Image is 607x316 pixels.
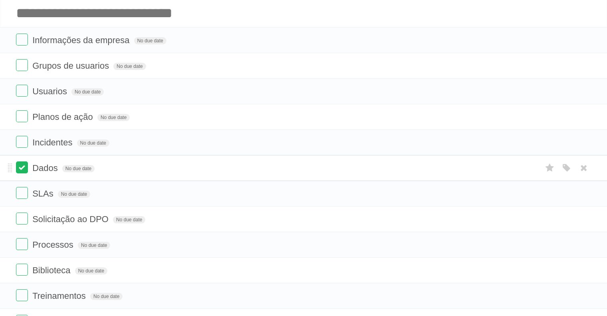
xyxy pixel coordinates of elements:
[16,213,28,225] label: Done
[16,59,28,71] label: Done
[75,267,107,274] span: No due date
[71,88,104,95] span: No due date
[62,165,95,172] span: No due date
[16,238,28,250] label: Done
[32,61,111,71] span: Grupos de usuarios
[16,187,28,199] label: Done
[32,291,88,301] span: Treinamentos
[32,240,75,250] span: Processos
[113,216,145,223] span: No due date
[32,163,60,173] span: Dados
[32,35,131,45] span: Informações da empresa
[113,63,146,70] span: No due date
[16,264,28,276] label: Done
[32,189,55,199] span: SLAs
[97,114,130,121] span: No due date
[16,136,28,148] label: Done
[78,242,110,249] span: No due date
[542,161,558,175] label: Star task
[32,137,74,147] span: Incidentes
[32,86,69,96] span: Usuarios
[16,289,28,301] label: Done
[32,214,111,224] span: Solicitação ao DPO
[90,293,123,300] span: No due date
[32,112,95,122] span: Planos de ação
[32,265,72,275] span: Biblioteca
[77,139,109,147] span: No due date
[134,37,166,44] span: No due date
[58,191,90,198] span: No due date
[16,110,28,122] label: Done
[16,85,28,97] label: Done
[16,161,28,173] label: Done
[16,34,28,46] label: Done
